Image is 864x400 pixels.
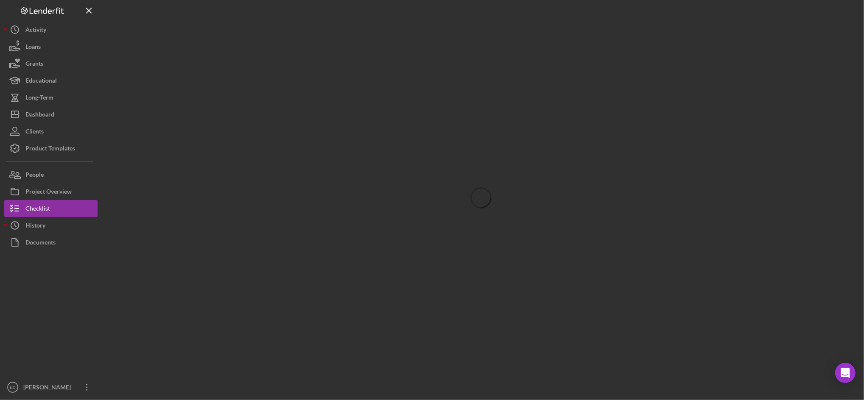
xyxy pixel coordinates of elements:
[25,106,54,125] div: Dashboard
[25,183,72,202] div: Project Overview
[25,72,57,91] div: Educational
[4,89,98,106] button: Long-Term
[4,21,98,38] button: Activity
[25,21,46,40] div: Activity
[4,72,98,89] button: Educational
[21,379,76,398] div: [PERSON_NAME]
[4,106,98,123] button: Dashboard
[25,140,75,159] div: Product Templates
[4,140,98,157] button: Product Templates
[4,234,98,251] button: Documents
[4,55,98,72] button: Grants
[25,38,41,57] div: Loans
[25,55,43,74] div: Grants
[4,200,98,217] button: Checklist
[4,38,98,55] button: Loans
[25,234,56,253] div: Documents
[4,379,98,396] button: KD[PERSON_NAME]
[4,183,98,200] button: Project Overview
[4,217,98,234] button: History
[4,123,98,140] button: Clients
[10,385,15,390] text: KD
[25,200,50,219] div: Checklist
[835,363,856,383] div: Open Intercom Messenger
[25,89,53,108] div: Long-Term
[25,166,44,185] div: People
[4,166,98,183] button: People
[25,217,45,236] div: History
[25,123,44,142] div: Clients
